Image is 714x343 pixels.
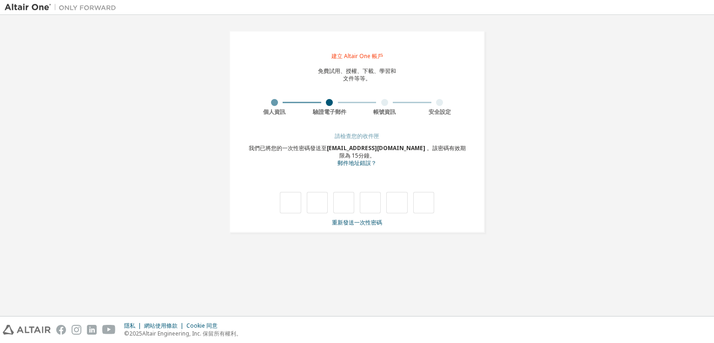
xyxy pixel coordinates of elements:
font: 驗證電子郵件 [313,108,346,116]
font: 15 [352,152,358,159]
font: [EMAIL_ADDRESS][DOMAIN_NAME] [327,144,425,152]
font: 文件等等。 [343,74,371,82]
font: © [124,330,129,337]
a: 回註冊表 [337,160,377,166]
img: facebook.svg [56,325,66,335]
font: Altair Engineering, Inc. 保留所有權利。 [142,330,242,337]
font: 2025 [129,330,142,337]
img: linkedin.svg [87,325,97,335]
img: altair_logo.svg [3,325,51,335]
font: 安全設定 [429,108,451,116]
font: 分鐘。 [358,152,375,159]
img: 牽牛星一號 [5,3,121,12]
font: 網站使用條款 [144,322,178,330]
font: 重新發送一次性密碼 [332,218,382,226]
img: instagram.svg [72,325,81,335]
font: 請檢查您的收件匣 [335,132,379,140]
font: 建立 Altair One 帳戶 [331,52,383,60]
font: 郵件地址錯誤？ [337,159,377,167]
font: 帳號資訊 [373,108,396,116]
font: 免費試用、授權、下載、學習和 [318,67,396,75]
font: 隱私 [124,322,135,330]
font: 我們已將您的一次性密碼發送至 [249,144,327,152]
font: Cookie 同意 [186,322,218,330]
font: 。該密碼有效期限為 [339,144,466,159]
font: 個人資訊 [263,108,285,116]
img: youtube.svg [102,325,116,335]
